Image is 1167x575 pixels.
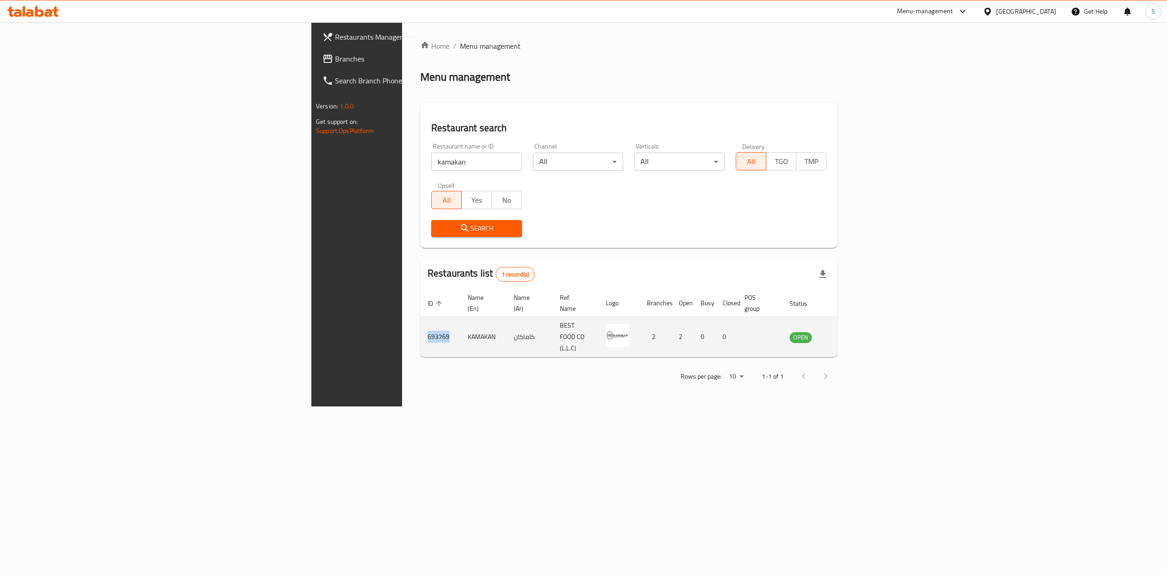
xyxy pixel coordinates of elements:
a: Search Branch Phone [315,70,506,92]
span: S [1152,6,1155,16]
p: 1-1 of 1 [762,371,784,382]
th: Action [830,289,862,317]
img: KAMAKAN [606,324,629,347]
div: [GEOGRAPHIC_DATA] [996,6,1056,16]
label: Delivery [742,143,765,149]
input: Search for restaurant name or ID.. [431,153,522,171]
button: Search [431,220,522,237]
span: Name (Ar) [514,292,542,314]
div: Menu-management [897,6,953,17]
span: 1 record(s) [496,270,535,279]
div: Rows per page: [725,370,747,384]
span: Version: [316,100,338,112]
td: 2 [671,317,693,357]
span: All [740,155,763,168]
h2: Restaurant search [431,121,826,135]
td: BEST FOOD CO (L.L.C) [553,317,599,357]
th: Branches [640,289,671,317]
span: Get support on: [316,116,358,128]
td: كاماكان [506,317,553,357]
span: All [435,194,458,207]
div: Export file [812,263,834,285]
button: All [431,191,462,209]
button: TGO [766,152,796,170]
span: POS group [744,292,771,314]
a: Restaurants Management [315,26,506,48]
span: Restaurants Management [335,31,499,42]
span: Name (En) [468,292,496,314]
button: TMP [796,152,826,170]
button: Yes [461,191,492,209]
span: Branches [335,53,499,64]
span: 1.0.0 [340,100,354,112]
h2: Restaurants list [428,267,535,282]
button: All [736,152,766,170]
a: Branches [315,48,506,70]
span: Search [439,223,515,234]
span: Ref. Name [560,292,588,314]
div: All [634,153,725,171]
span: Status [790,298,819,309]
th: Busy [693,289,715,317]
div: All [533,153,624,171]
span: ID [428,298,445,309]
button: No [491,191,522,209]
nav: breadcrumb [420,41,837,51]
div: Total records count [496,267,535,282]
td: 2 [640,317,671,357]
label: Upsell [438,182,454,188]
span: TGO [770,155,793,168]
span: Yes [465,194,488,207]
span: TMP [800,155,823,168]
th: Open [671,289,693,317]
span: Search Branch Phone [335,75,499,86]
table: enhanced table [420,289,862,357]
span: No [496,194,518,207]
td: 0 [715,317,737,357]
th: Closed [715,289,737,317]
a: Support.OpsPlatform [316,125,374,137]
span: OPEN [790,332,812,343]
p: Rows per page: [681,371,722,382]
td: 0 [693,317,715,357]
th: Logo [599,289,640,317]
